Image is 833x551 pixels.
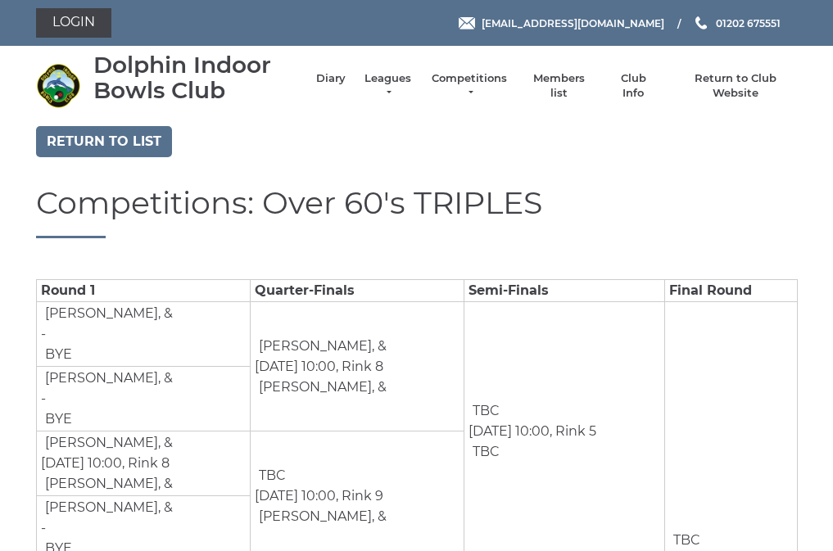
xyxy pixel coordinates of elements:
[669,530,701,551] td: TBC
[41,409,73,430] td: BYE
[41,344,73,365] td: BYE
[673,71,797,101] a: Return to Club Website
[41,432,174,454] td: [PERSON_NAME], &
[430,71,509,101] a: Competitions
[41,473,174,495] td: [PERSON_NAME], &
[482,16,664,29] span: [EMAIL_ADDRESS][DOMAIN_NAME]
[36,8,111,38] a: Login
[255,506,387,527] td: [PERSON_NAME], &
[255,465,287,486] td: TBC
[469,441,500,463] td: TBC
[316,71,346,86] a: Diary
[469,400,500,422] td: TBC
[41,368,174,389] td: [PERSON_NAME], &
[36,431,250,496] td: [DATE] 10:00, Rink 8
[525,71,593,101] a: Members list
[250,280,464,302] td: Quarter-Finals
[36,126,172,157] a: Return to list
[93,52,300,103] div: Dolphin Indoor Bowls Club
[459,16,664,31] a: Email [EMAIL_ADDRESS][DOMAIN_NAME]
[36,367,250,431] td: -
[362,71,414,101] a: Leagues
[36,63,81,108] img: Dolphin Indoor Bowls Club
[36,186,798,239] h1: Competitions: Over 60's TRIPLES
[716,16,781,29] span: 01202 675551
[464,280,665,302] td: Semi-Finals
[36,302,250,367] td: -
[693,16,781,31] a: Phone us 01202 675551
[41,303,174,324] td: [PERSON_NAME], &
[665,280,797,302] td: Final Round
[459,17,475,29] img: Email
[609,71,657,101] a: Club Info
[250,302,464,431] td: [DATE] 10:00, Rink 8
[695,16,707,29] img: Phone us
[41,497,174,518] td: [PERSON_NAME], &
[255,336,387,357] td: [PERSON_NAME], &
[36,280,250,302] td: Round 1
[255,377,387,398] td: [PERSON_NAME], &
